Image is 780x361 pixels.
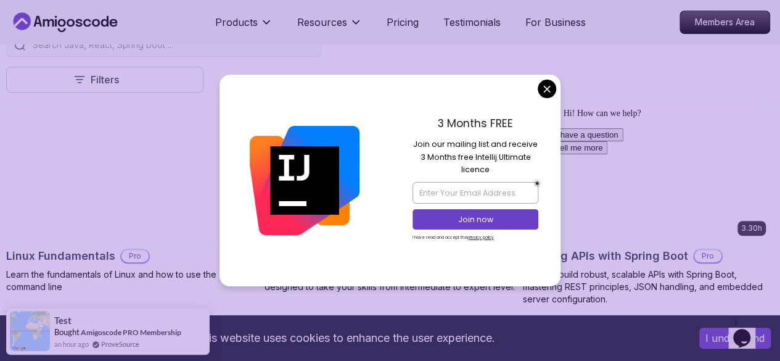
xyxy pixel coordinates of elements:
input: Search Java, React, Spring boot ... [30,39,314,51]
div: This website uses cookies to enhance the user experience. [9,325,681,352]
a: For Business [525,15,586,30]
span: 👋 Hi! How can we help? [5,6,95,15]
button: Accept cookies [699,328,771,349]
p: Resources [297,15,347,30]
span: an hour ago [54,339,89,349]
iframe: chat widget [728,312,768,349]
button: Filters [6,67,203,93]
img: provesource social proof notification image [10,311,50,351]
a: ProveSource [101,339,139,349]
p: Members Area [680,11,770,33]
a: Building APIs with Spring Boot card3.30hBuilding APIs with Spring BootProLearn to build robust, s... [523,102,774,305]
p: Learn the fundamentals of Linux and how to use the command line [6,268,257,293]
img: Linux Fundamentals card [7,103,257,243]
button: Tell me more [5,38,62,51]
p: Products [215,15,258,30]
p: Pro [121,250,149,262]
a: Members Area [679,10,770,34]
button: Resources [297,15,362,39]
h2: Linux Fundamentals [6,247,115,265]
button: I have a question [5,25,78,38]
p: Filters [91,72,119,87]
button: Products [215,15,273,39]
div: 👋 Hi! How can we help?I have a questionTell me more [5,5,227,51]
a: Testimonials [443,15,501,30]
span: test [54,315,72,326]
iframe: chat widget [546,103,768,305]
a: Pricing [387,15,419,30]
a: Amigoscode PRO Membership [81,328,181,337]
p: Learn to build robust, scalable APIs with Spring Boot, mastering REST principles, JSON handling, ... [523,268,774,305]
a: Linux Fundamentals card6.00hLinux FundamentalsProLearn the fundamentals of Linux and how to use t... [6,102,257,293]
span: Bought [54,327,80,337]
